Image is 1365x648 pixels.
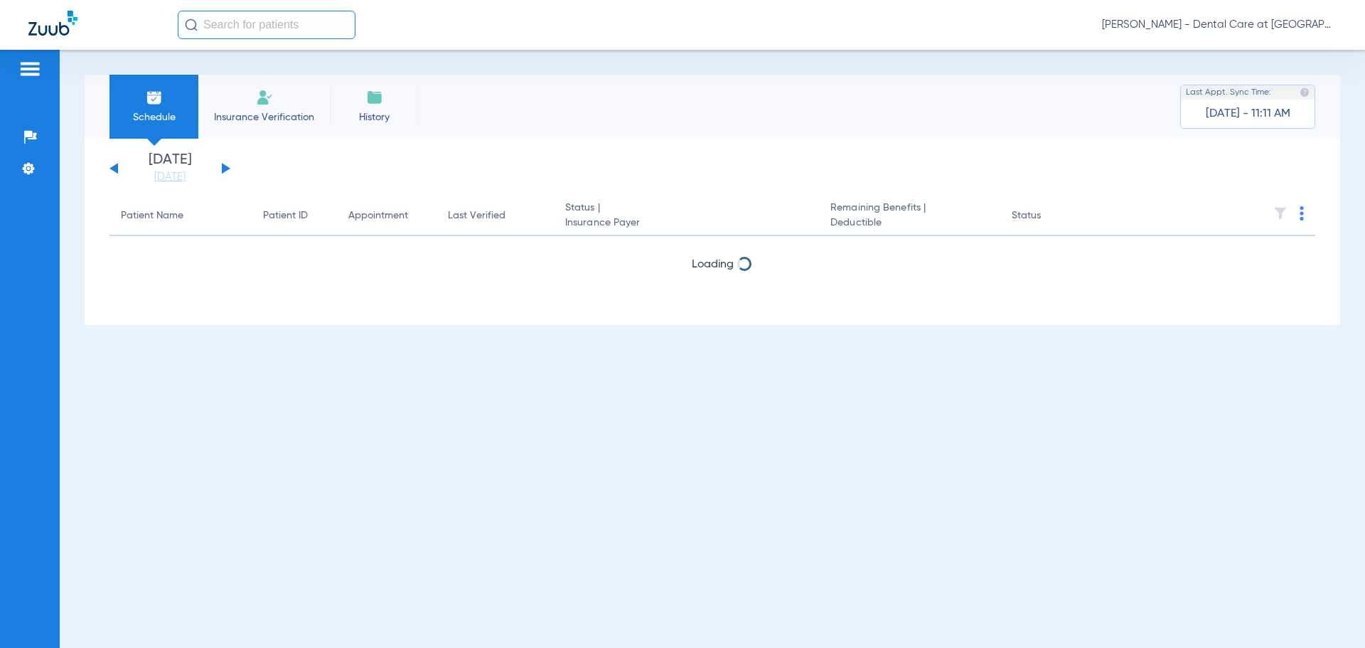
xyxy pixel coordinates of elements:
[819,196,1000,236] th: Remaining Benefits |
[1300,87,1310,97] img: last sync help info
[1206,107,1290,121] span: [DATE] - 11:11 AM
[565,216,808,230] span: Insurance Payer
[256,89,273,106] img: Manual Insurance Verification
[263,208,326,223] div: Patient ID
[1000,196,1096,236] th: Status
[348,208,425,223] div: Appointment
[121,208,183,223] div: Patient Name
[366,89,383,106] img: History
[28,11,77,36] img: Zuub Logo
[448,208,542,223] div: Last Verified
[146,89,163,106] img: Schedule
[18,60,41,78] img: hamburger-icon
[554,196,819,236] th: Status |
[120,110,188,124] span: Schedule
[127,153,213,184] li: [DATE]
[448,208,505,223] div: Last Verified
[1102,18,1337,32] span: [PERSON_NAME] - Dental Care at [GEOGRAPHIC_DATA]
[348,208,408,223] div: Appointment
[341,110,408,124] span: History
[692,259,734,270] span: Loading
[178,11,355,39] input: Search for patients
[1300,206,1304,221] img: group-dot-blue.svg
[830,216,988,230] span: Deductible
[263,208,308,223] div: Patient ID
[1273,206,1288,221] img: filter.svg
[121,208,240,223] div: Patient Name
[209,110,319,124] span: Insurance Verification
[127,170,213,184] a: [DATE]
[185,18,198,31] img: Search Icon
[1186,85,1271,100] span: Last Appt. Sync Time:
